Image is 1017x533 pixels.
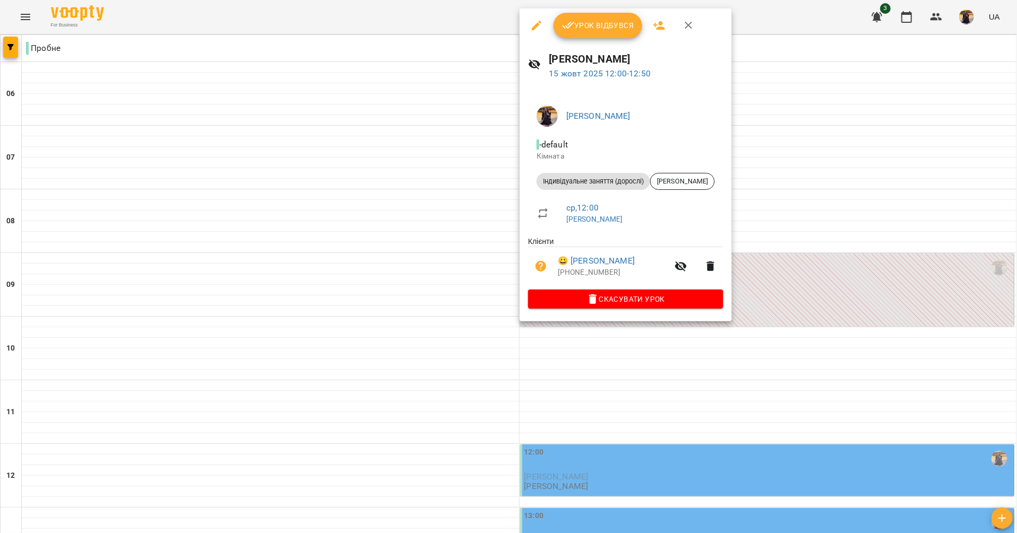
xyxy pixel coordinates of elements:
a: [PERSON_NAME] [566,215,623,223]
span: Індивідуальне заняття (дорослі) [537,177,650,186]
button: Урок відбувся [554,13,643,38]
span: - default [537,139,570,150]
span: Скасувати Урок [537,293,715,305]
div: [PERSON_NAME] [650,173,715,190]
span: Урок відбувся [562,19,634,32]
button: Скасувати Урок [528,290,723,309]
a: [PERSON_NAME] [566,111,630,121]
p: [PHONE_NUMBER] [558,267,668,278]
a: 😀 [PERSON_NAME] [558,255,635,267]
h6: [PERSON_NAME] [549,51,723,67]
a: ср , 12:00 [566,203,599,213]
p: Кімната [537,151,715,162]
button: Візит ще не сплачено. Додати оплату? [528,254,554,279]
a: 15 жовт 2025 12:00-12:50 [549,68,651,78]
img: d9e4fe055f4d09e87b22b86a2758fb91.jpg [537,106,558,127]
span: [PERSON_NAME] [651,177,714,186]
ul: Клієнти [528,236,723,289]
